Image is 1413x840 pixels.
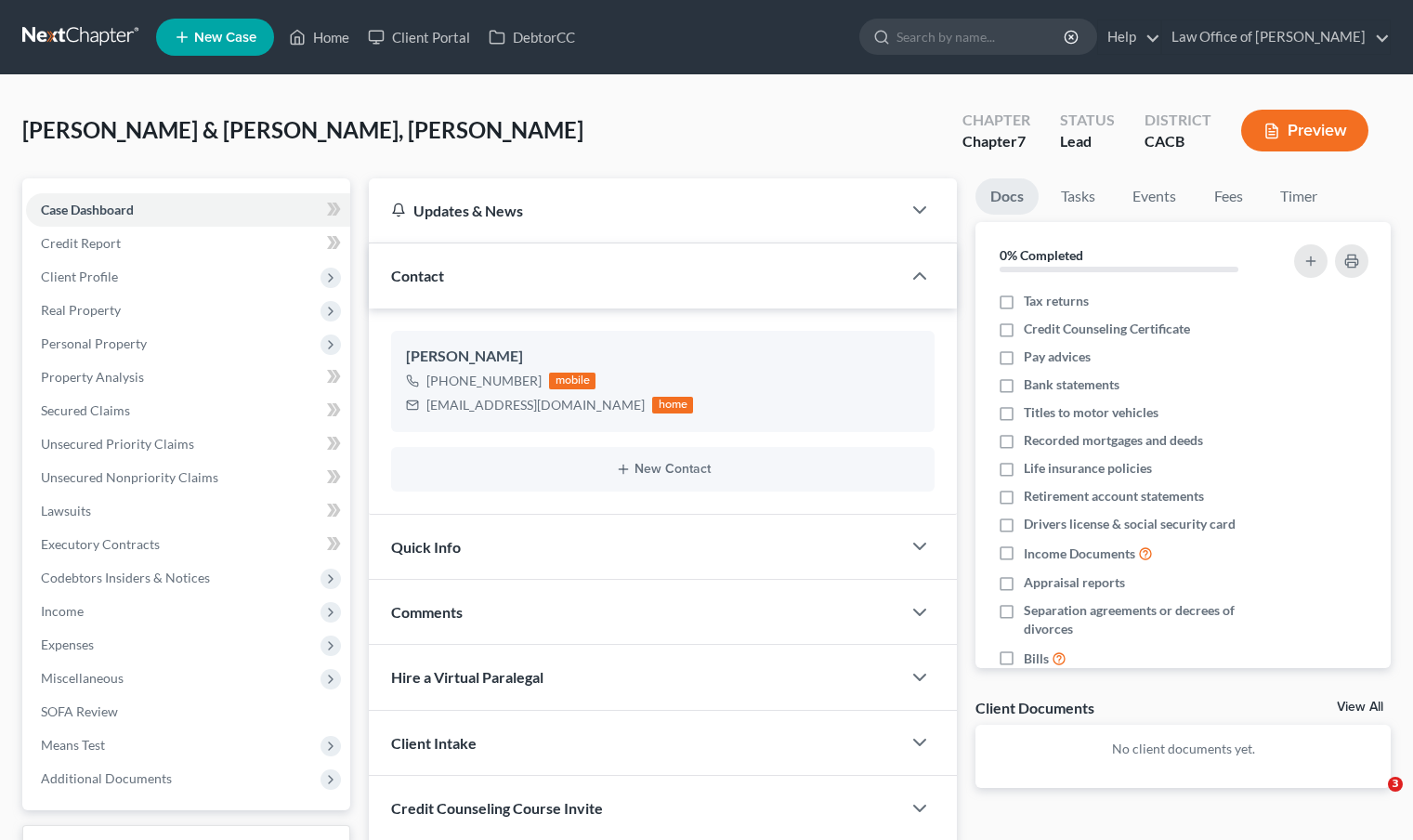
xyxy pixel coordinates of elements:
[1046,178,1110,215] a: Tasks
[26,394,350,427] a: Secured Claims
[426,372,542,390] div: [PHONE_NUMBER]
[41,369,144,385] span: Property Analysis
[41,269,118,284] span: Client Profile
[1024,545,1135,563] span: Income Documents
[26,193,350,227] a: Case Dashboard
[26,695,350,728] a: SOFA Review
[41,703,118,719] span: SOFA Review
[41,770,172,786] span: Additional Documents
[391,668,543,686] span: Hire a Virtual Paralegal
[1017,132,1026,150] span: 7
[1060,131,1115,152] div: Lead
[1388,777,1403,792] span: 3
[280,20,359,54] a: Home
[426,396,645,414] div: [EMAIL_ADDRESS][DOMAIN_NAME]
[1024,320,1190,338] span: Credit Counseling Certificate
[479,20,584,54] a: DebtorCC
[1024,459,1152,478] span: Life insurance policies
[1024,403,1158,422] span: Titles to motor vehicles
[1162,20,1390,54] a: Law Office of [PERSON_NAME]
[41,536,160,552] span: Executory Contracts
[41,202,134,217] span: Case Dashboard
[41,570,210,585] span: Codebtors Insiders & Notices
[1024,601,1271,638] span: Separation agreements or decrees of divorces
[41,737,105,753] span: Means Test
[391,201,879,220] div: Updates & News
[41,603,84,619] span: Income
[391,267,444,284] span: Contact
[1000,247,1083,263] strong: 0% Completed
[391,799,603,817] span: Credit Counseling Course Invite
[26,227,350,260] a: Credit Report
[41,670,124,686] span: Miscellaneous
[1024,573,1125,592] span: Appraisal reports
[41,469,218,485] span: Unsecured Nonpriority Claims
[1145,110,1211,131] div: District
[26,461,350,494] a: Unsecured Nonpriority Claims
[1265,178,1332,215] a: Timer
[975,178,1039,215] a: Docs
[22,116,583,143] span: [PERSON_NAME] & [PERSON_NAME], [PERSON_NAME]
[1198,178,1258,215] a: Fees
[1024,487,1204,505] span: Retirement account statements
[1145,131,1211,152] div: CACB
[391,538,461,556] span: Quick Info
[359,20,479,54] a: Client Portal
[1118,178,1191,215] a: Events
[194,31,256,45] span: New Case
[1024,348,1091,366] span: Pay advices
[391,734,477,752] span: Client Intake
[990,740,1376,758] p: No client documents yet.
[41,637,94,652] span: Expenses
[1024,650,1049,668] span: Bills
[26,361,350,394] a: Property Analysis
[1024,515,1236,533] span: Drivers license & social security card
[26,494,350,528] a: Lawsuits
[391,603,463,621] span: Comments
[41,436,194,452] span: Unsecured Priority Claims
[1241,110,1368,151] button: Preview
[896,20,1066,54] input: Search by name...
[962,110,1030,131] div: Chapter
[1350,777,1394,821] iframe: Intercom live chat
[1060,110,1115,131] div: Status
[41,302,121,318] span: Real Property
[1098,20,1160,54] a: Help
[975,698,1094,717] div: Client Documents
[652,397,693,413] div: home
[26,528,350,561] a: Executory Contracts
[26,427,350,461] a: Unsecured Priority Claims
[41,503,91,518] span: Lawsuits
[1024,431,1203,450] span: Recorded mortgages and deeds
[406,346,920,368] div: [PERSON_NAME]
[1024,292,1089,310] span: Tax returns
[41,235,121,251] span: Credit Report
[41,402,130,418] span: Secured Claims
[41,335,147,351] span: Personal Property
[962,131,1030,152] div: Chapter
[549,373,595,389] div: mobile
[406,462,920,477] button: New Contact
[1024,375,1119,394] span: Bank statements
[1337,701,1383,714] a: View All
